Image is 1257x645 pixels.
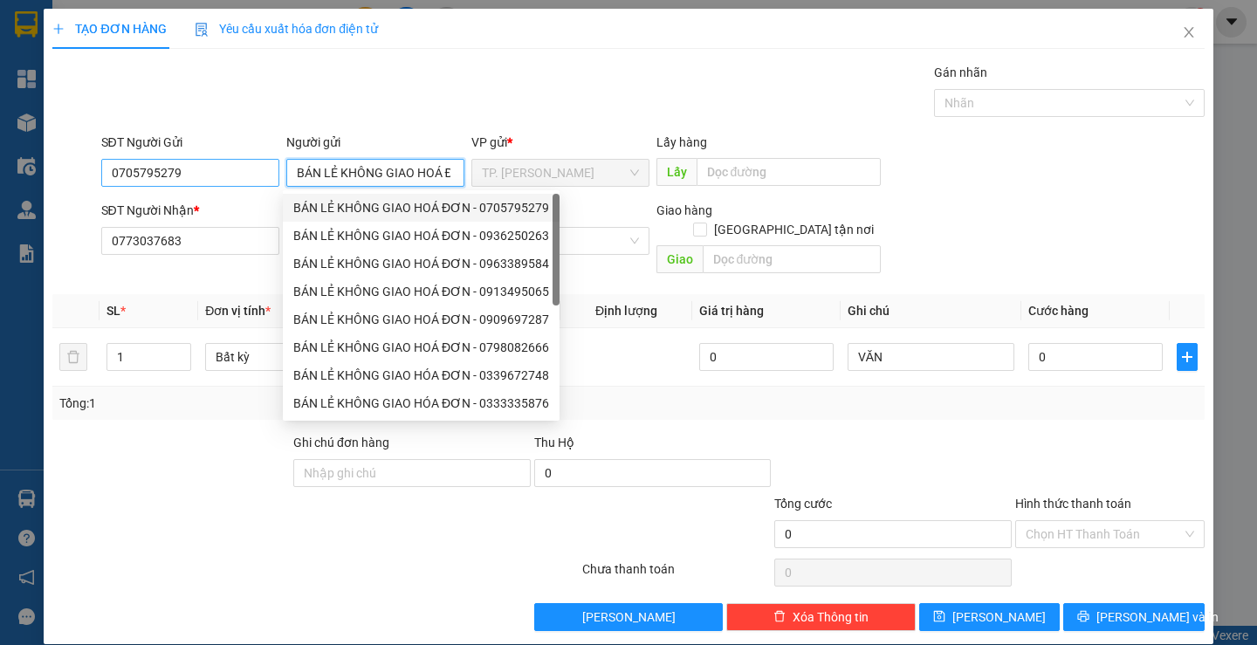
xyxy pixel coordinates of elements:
th: Ghi chú [841,294,1021,328]
input: 0 [699,343,834,371]
span: Thu Hộ [534,436,574,449]
label: Hình thức thanh toán [1015,497,1131,511]
button: [PERSON_NAME] [534,603,724,631]
span: [PERSON_NAME] [952,607,1046,627]
label: Ghi chú đơn hàng [293,436,389,449]
div: BÁN LẺ KHÔNG GIAO HOÁ ĐƠN - 0963389584 [293,254,549,273]
button: Close [1164,9,1213,58]
div: Tổng: 1 [59,394,486,413]
div: BÁN LẺ KHÔNG GIAO HÓA ĐƠN - 0333335876 [283,389,560,417]
span: TẠO ĐƠN HÀNG [52,22,166,36]
img: icon [195,23,209,37]
div: BÁN LẺ KHÔNG GIAO HOÁ ĐƠN - 0913495065 [283,278,560,305]
span: [PERSON_NAME] [582,607,676,627]
div: BÁN LẺ KHÔNG GIAO HOÁ ĐƠN - 0913495065 [293,282,549,301]
span: SL [106,304,120,318]
div: BÁN LẺ KHÔNG GIAO HOÁ ĐƠN - 0705795279 [283,194,560,222]
div: SĐT Người Gửi [101,133,279,152]
span: [GEOGRAPHIC_DATA] tận nơi [707,220,881,239]
span: [PERSON_NAME] và In [1096,607,1219,627]
button: save[PERSON_NAME] [919,603,1060,631]
span: Cước hàng [1028,304,1089,318]
span: TP. Hồ Chí Minh [482,160,639,186]
span: Lấy [656,158,697,186]
button: printer[PERSON_NAME] và In [1063,603,1204,631]
span: Giá trị hàng [699,304,764,318]
input: Dọc đường [697,158,881,186]
span: Đơn vị tính [205,304,271,318]
div: SĐT Người Nhận [101,201,279,220]
div: BÁN LẺ KHÔNG GIAO HOÁ ĐƠN - 0705795279 [293,198,549,217]
span: close [1182,25,1196,39]
div: BÁN LẺ KHÔNG GIAO HOÁ ĐƠN - 0909697287 [293,310,549,329]
input: Ghi chú đơn hàng [293,459,531,487]
span: Vĩnh Long [482,228,639,254]
div: Người gửi [286,133,464,152]
span: Tổng cước [774,497,832,511]
button: plus [1177,343,1198,371]
div: BÁN LẺ KHÔNG GIAO HOÁ ĐƠN - 0909697287 [283,305,560,333]
span: Yêu cầu xuất hóa đơn điện tử [195,22,379,36]
span: Giao [656,245,703,273]
span: printer [1077,610,1089,624]
span: delete [773,610,786,624]
div: BÁN LẺ KHÔNG GIAO HOÁ ĐƠN - 0798082666 [283,333,560,361]
span: plus [1178,350,1197,364]
button: delete [59,343,87,371]
label: Gán nhãn [934,65,987,79]
input: Ghi Chú [848,343,1014,371]
div: BÁN LẺ KHÔNG GIAO HÓA ĐƠN - 0333335876 [293,394,549,413]
div: BÁN LẺ KHÔNG GIAO HÓA ĐƠN - 0339672748 [283,361,560,389]
span: Định lượng [595,304,657,318]
span: Xóa Thông tin [793,607,869,627]
div: VP gửi [471,133,649,152]
span: save [933,610,945,624]
div: BÁN LẺ KHÔNG GIAO HOÁ ĐƠN - 0936250263 [283,222,560,250]
button: deleteXóa Thông tin [726,603,916,631]
span: Lấy hàng [656,135,707,149]
div: Chưa thanh toán [580,559,773,590]
span: Bất kỳ [216,344,361,370]
span: Giao hàng [656,203,712,217]
div: BÁN LẺ KHÔNG GIAO HOÁ ĐƠN - 0936250263 [293,226,549,245]
div: BÁN LẺ KHÔNG GIAO HOÁ ĐƠN - 0963389584 [283,250,560,278]
div: BÁN LẺ KHÔNG GIAO HOÁ ĐƠN - 0798082666 [293,338,549,357]
input: Dọc đường [703,245,881,273]
div: BÁN LẺ KHÔNG GIAO HÓA ĐƠN - 0339672748 [293,366,549,385]
span: plus [52,23,65,35]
